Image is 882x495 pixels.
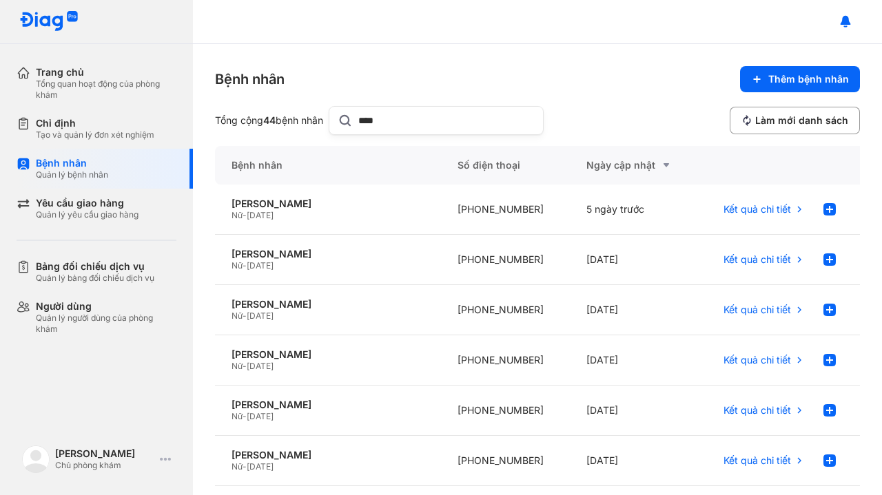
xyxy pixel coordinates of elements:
[36,197,139,209] div: Yêu cầu giao hàng
[724,304,791,316] span: Kết quả chi tiết
[768,73,849,85] span: Thêm bệnh nhân
[36,117,154,129] div: Chỉ định
[232,461,243,472] span: Nữ
[441,386,570,436] div: [PHONE_NUMBER]
[724,354,791,366] span: Kết quả chi tiết
[232,310,243,321] span: Nữ
[232,210,243,220] span: Nữ
[232,348,424,361] div: [PERSON_NAME]
[570,235,699,285] div: [DATE]
[243,260,247,271] span: -
[36,169,108,180] div: Quản lý bệnh nhân
[724,454,791,467] span: Kết quả chi tiết
[36,129,154,140] div: Tạo và quản lý đơn xét nghiệm
[724,203,791,215] span: Kết quả chi tiết
[55,460,154,471] div: Chủ phòng khám
[36,300,176,313] div: Người dùng
[243,411,247,421] span: -
[755,114,848,127] span: Làm mới danh sách
[36,260,154,273] div: Bảng đối chiếu dịch vụ
[570,335,699,386] div: [DATE]
[247,210,274,220] span: [DATE]
[570,436,699,486] div: [DATE]
[243,310,247,321] span: -
[570,386,699,436] div: [DATE]
[243,461,247,472] span: -
[19,11,79,32] img: logo
[441,185,570,235] div: [PHONE_NUMBER]
[232,361,243,371] span: Nữ
[441,285,570,335] div: [PHONE_NUMBER]
[215,146,441,185] div: Bệnh nhân
[232,260,243,271] span: Nữ
[232,198,424,210] div: [PERSON_NAME]
[55,447,154,460] div: [PERSON_NAME]
[22,445,50,473] img: logo
[232,298,424,310] div: [PERSON_NAME]
[36,157,108,169] div: Bệnh nhân
[232,449,424,461] div: [PERSON_NAME]
[36,78,176,101] div: Tổng quan hoạt động của phòng khám
[36,313,176,335] div: Quản lý người dùng của phòng khám
[243,210,247,220] span: -
[247,260,274,271] span: [DATE]
[724,404,791,417] span: Kết quả chi tiết
[441,335,570,386] div: [PHONE_NUMBER]
[36,273,154,284] div: Quản lý bảng đối chiếu dịch vụ
[232,248,424,260] div: [PERSON_NAME]
[441,436,570,486] div: [PHONE_NUMBER]
[247,411,274,421] span: [DATE]
[36,209,139,220] div: Quản lý yêu cầu giao hàng
[441,146,570,185] div: Số điện thoại
[215,70,285,89] div: Bệnh nhân
[570,285,699,335] div: [DATE]
[247,361,274,371] span: [DATE]
[232,411,243,421] span: Nữ
[586,157,682,173] div: Ngày cập nhật
[36,66,176,78] div: Trang chủ
[243,361,247,371] span: -
[570,185,699,235] div: 5 ngày trước
[232,399,424,411] div: [PERSON_NAME]
[263,114,276,126] span: 44
[740,66,860,92] button: Thêm bệnh nhân
[441,235,570,285] div: [PHONE_NUMBER]
[247,461,274,472] span: [DATE]
[247,310,274,321] span: [DATE]
[724,253,791,266] span: Kết quả chi tiết
[215,114,323,127] div: Tổng cộng bệnh nhân
[730,107,860,134] button: Làm mới danh sách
